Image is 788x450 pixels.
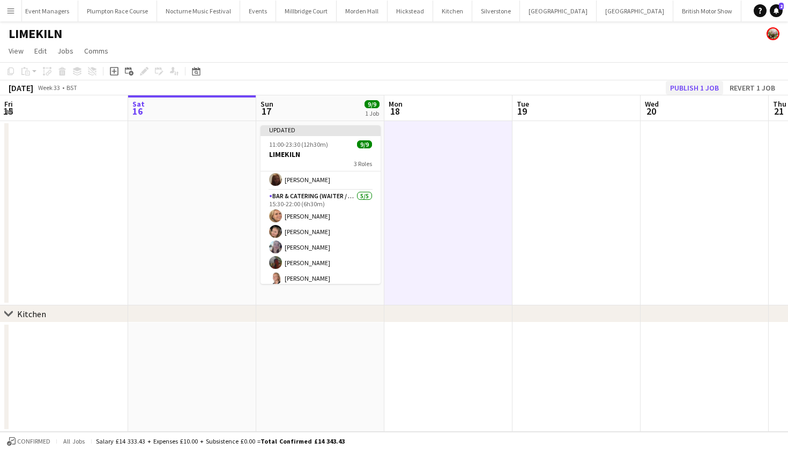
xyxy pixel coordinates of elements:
[261,437,345,445] span: Total Confirmed £14 343.43
[5,436,52,447] button: Confirmed
[17,309,46,319] div: Kitchen
[472,1,520,21] button: Silverstone
[9,46,24,56] span: View
[433,1,472,21] button: Kitchen
[276,1,337,21] button: Millbridge Court
[61,437,87,445] span: All jobs
[725,81,779,95] button: Revert 1 job
[645,99,659,109] span: Wed
[389,99,403,109] span: Mon
[240,1,276,21] button: Events
[132,99,145,109] span: Sat
[34,46,47,56] span: Edit
[365,100,380,108] span: 9/9
[17,438,50,445] span: Confirmed
[9,82,33,93] div: [DATE]
[673,1,741,21] button: British Motor Show
[520,1,597,21] button: [GEOGRAPHIC_DATA]
[741,1,776,21] button: KKHQ
[388,1,433,21] button: Hickstead
[261,190,381,289] app-card-role: Bar & Catering (Waiter / waitress)5/515:30-22:00 (6h30m)[PERSON_NAME][PERSON_NAME][PERSON_NAME][P...
[3,105,13,117] span: 15
[365,109,379,117] div: 1 Job
[357,140,372,148] span: 9/9
[84,46,108,56] span: Comms
[767,27,779,40] app-user-avatar: Staffing Manager
[770,4,783,17] a: 2
[337,1,388,21] button: Morden Hall
[517,99,529,109] span: Tue
[80,44,113,58] a: Comms
[261,99,273,109] span: Sun
[666,81,723,95] button: Publish 1 job
[597,1,673,21] button: [GEOGRAPHIC_DATA]
[4,99,13,109] span: Fri
[17,1,78,21] button: Event Managers
[387,105,403,117] span: 18
[269,140,328,148] span: 11:00-23:30 (12h30m)
[515,105,529,117] span: 19
[9,26,62,42] h1: LIMEKILN
[261,125,381,284] app-job-card: Updated11:00-23:30 (12h30m)9/9LIMEKILN3 RolesBar & Catering (Waiter / waitress)2/211:00-20:00 (9h...
[131,105,145,117] span: 16
[354,160,372,168] span: 3 Roles
[96,437,345,445] div: Salary £14 333.43 + Expenses £10.00 + Subsistence £0.00 =
[259,105,273,117] span: 17
[773,99,786,109] span: Thu
[779,3,784,10] span: 2
[35,84,62,92] span: Week 33
[261,125,381,134] div: Updated
[643,105,659,117] span: 20
[57,46,73,56] span: Jobs
[66,84,77,92] div: BST
[771,105,786,117] span: 21
[53,44,78,58] a: Jobs
[261,149,381,159] h3: LIMEKILN
[30,44,51,58] a: Edit
[78,1,157,21] button: Plumpton Race Course
[4,44,28,58] a: View
[157,1,240,21] button: Nocturne Music Festival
